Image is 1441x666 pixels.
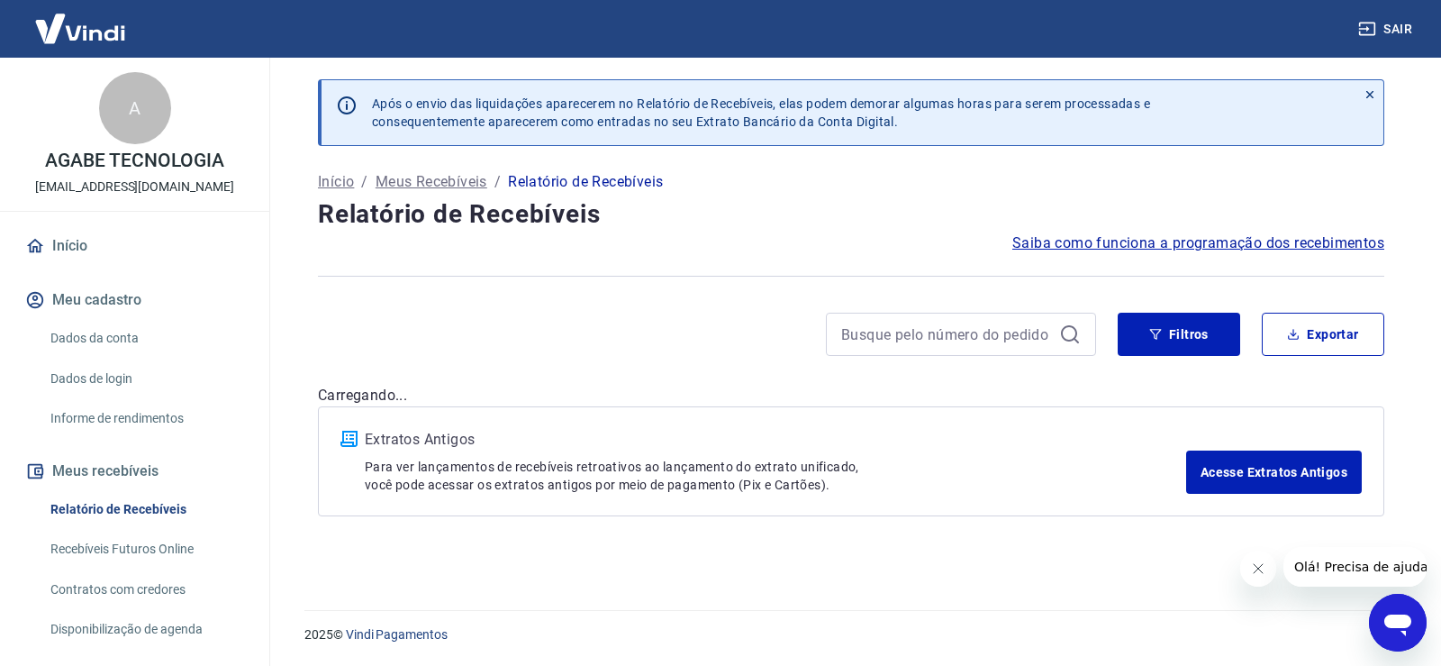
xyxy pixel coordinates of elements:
a: Relatório de Recebíveis [43,491,248,528]
p: [EMAIL_ADDRESS][DOMAIN_NAME] [35,178,234,196]
input: Busque pelo número do pedido [841,321,1052,348]
h4: Relatório de Recebíveis [318,196,1384,233]
a: Informe de rendimentos [43,400,248,437]
a: Meus Recebíveis [376,171,487,193]
img: Vindi [22,1,139,56]
p: 2025 © [304,625,1398,644]
a: Início [318,171,354,193]
a: Saiba como funciona a programação dos recebimentos [1012,233,1384,254]
button: Sair [1355,13,1419,46]
p: Extratos Antigos [365,429,1186,451]
a: Acesse Extratos Antigos [1186,451,1362,494]
a: Contratos com credores [43,571,248,608]
button: Meu cadastro [22,280,248,320]
a: Dados da conta [43,320,248,357]
iframe: Botão para abrir a janela de mensagens [1369,594,1427,652]
p: Após o envio das liquidações aparecerem no Relatório de Recebíveis, elas podem demorar algumas ho... [372,95,1150,131]
a: Início [22,226,248,266]
a: Recebíveis Futuros Online [43,531,248,568]
a: Disponibilização de agenda [43,611,248,648]
img: ícone [340,431,358,447]
a: Vindi Pagamentos [346,627,448,642]
a: Dados de login [43,360,248,397]
p: / [494,171,501,193]
span: Olá! Precisa de ajuda? [11,13,151,27]
p: AGABE TECNOLOGIA [45,151,223,170]
p: Carregando... [318,385,1384,406]
p: Relatório de Recebíveis [508,171,663,193]
button: Filtros [1118,313,1240,356]
p: / [361,171,367,193]
button: Exportar [1262,313,1384,356]
p: Para ver lançamentos de recebíveis retroativos ao lançamento do extrato unificado, você pode aces... [365,458,1186,494]
button: Meus recebíveis [22,452,248,491]
iframe: Mensagem da empresa [1283,547,1427,587]
iframe: Fechar mensagem [1240,551,1276,587]
div: A [99,72,171,144]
